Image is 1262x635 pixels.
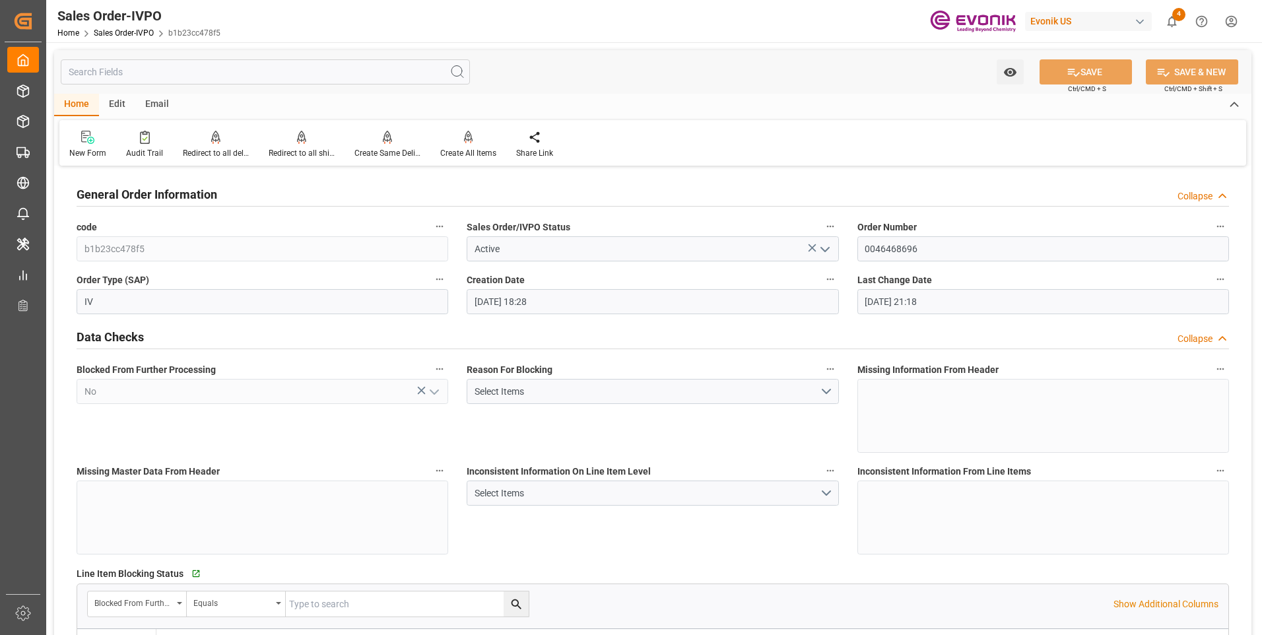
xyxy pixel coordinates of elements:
[997,59,1024,84] button: open menu
[57,6,220,26] div: Sales Order-IVPO
[54,94,99,116] div: Home
[94,594,172,609] div: Blocked From Further Processing
[467,465,651,479] span: Inconsistent Information On Line Item Level
[822,271,839,288] button: Creation Date
[467,481,838,506] button: open menu
[440,147,496,159] div: Create All Items
[1178,189,1212,203] div: Collapse
[1212,218,1229,235] button: Order Number
[475,486,820,500] div: Select Items
[193,594,271,609] div: Equals
[1212,360,1229,378] button: Missing Information From Header
[77,363,216,377] span: Blocked From Further Processing
[1187,7,1216,36] button: Help Center
[467,363,552,377] span: Reason For Blocking
[1212,462,1229,479] button: Inconsistent Information From Line Items
[61,59,470,84] input: Search Fields
[822,462,839,479] button: Inconsistent Information On Line Item Level
[69,147,106,159] div: New Form
[467,289,838,314] input: MM-DD-YYYY HH:MM
[77,185,217,203] h2: General Order Information
[857,273,932,287] span: Last Change Date
[930,10,1016,33] img: Evonik-brand-mark-Deep-Purple-RGB.jpeg_1700498283.jpeg
[857,363,999,377] span: Missing Information From Header
[99,94,135,116] div: Edit
[475,385,820,399] div: Select Items
[126,147,163,159] div: Audit Trail
[77,220,97,234] span: code
[1025,12,1152,31] div: Evonik US
[269,147,335,159] div: Redirect to all shipments
[286,591,529,617] input: Type to search
[1164,84,1222,94] span: Ctrl/CMD + Shift + S
[135,94,179,116] div: Email
[187,591,286,617] button: open menu
[857,289,1229,314] input: MM-DD-YYYY HH:MM
[431,271,448,288] button: Order Type (SAP)
[467,273,525,287] span: Creation Date
[822,218,839,235] button: Sales Order/IVPO Status
[467,379,838,404] button: open menu
[57,28,79,38] a: Home
[857,465,1031,479] span: Inconsistent Information From Line Items
[94,28,154,38] a: Sales Order-IVPO
[1157,7,1187,36] button: show 4 new notifications
[77,328,144,346] h2: Data Checks
[1178,332,1212,346] div: Collapse
[822,360,839,378] button: Reason For Blocking
[1040,59,1132,84] button: SAVE
[77,273,149,287] span: Order Type (SAP)
[77,567,183,581] span: Line Item Blocking Status
[516,147,553,159] div: Share Link
[431,218,448,235] button: code
[77,465,220,479] span: Missing Master Data From Header
[814,239,834,259] button: open menu
[504,591,529,617] button: search button
[857,220,917,234] span: Order Number
[431,462,448,479] button: Missing Master Data From Header
[354,147,420,159] div: Create Same Delivery Date
[183,147,249,159] div: Redirect to all deliveries
[88,591,187,617] button: open menu
[424,382,444,402] button: open menu
[1172,8,1185,21] span: 4
[1068,84,1106,94] span: Ctrl/CMD + S
[1113,597,1218,611] p: Show Additional Columns
[1212,271,1229,288] button: Last Change Date
[467,220,570,234] span: Sales Order/IVPO Status
[1025,9,1157,34] button: Evonik US
[431,360,448,378] button: Blocked From Further Processing
[1146,59,1238,84] button: SAVE & NEW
